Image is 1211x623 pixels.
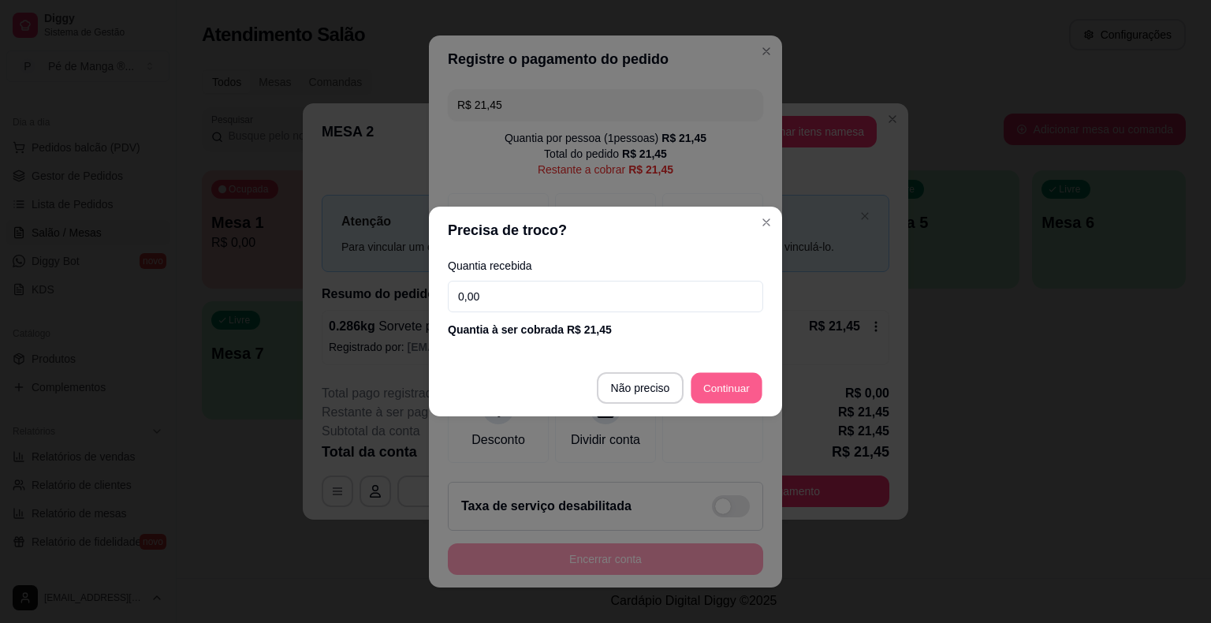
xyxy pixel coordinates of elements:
[448,322,763,338] div: Quantia à ser cobrada R$ 21,45
[754,210,779,235] button: Close
[448,260,763,271] label: Quantia recebida
[597,372,684,404] button: Não preciso
[691,373,762,404] button: Continuar
[429,207,782,254] header: Precisa de troco?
